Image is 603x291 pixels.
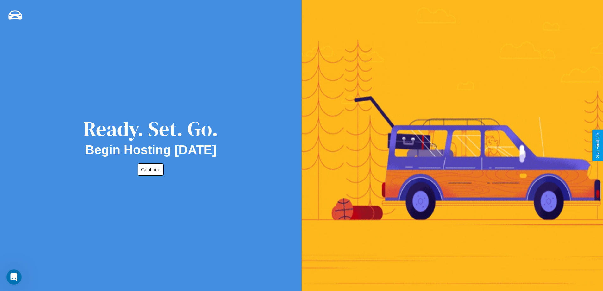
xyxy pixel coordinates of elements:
iframe: Intercom live chat [6,269,22,285]
h2: Begin Hosting [DATE] [85,143,217,157]
div: Ready. Set. Go. [83,115,218,143]
button: Continue [138,163,164,176]
div: Give Feedback [595,133,600,158]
